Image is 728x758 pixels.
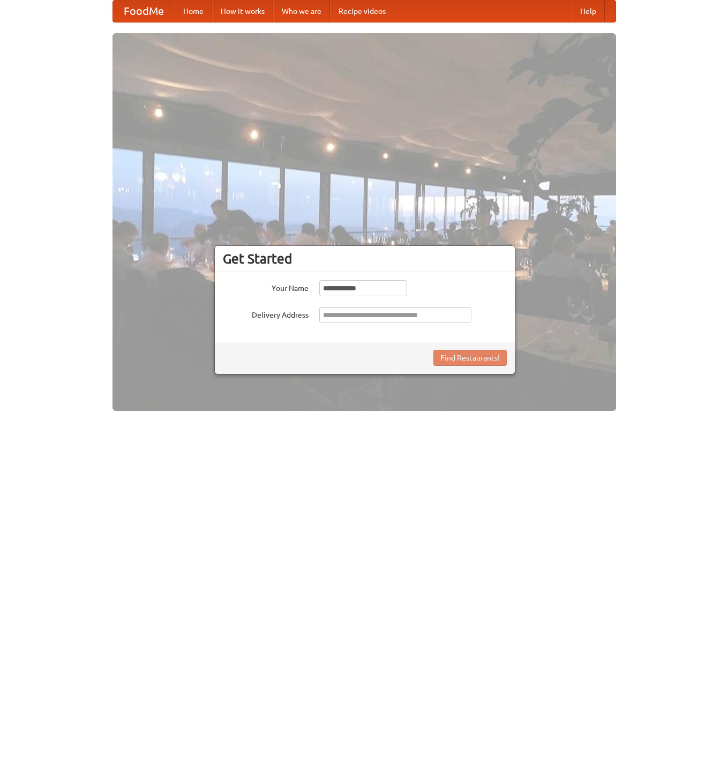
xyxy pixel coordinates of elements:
[223,251,507,267] h3: Get Started
[433,350,507,366] button: Find Restaurants!
[223,307,309,320] label: Delivery Address
[212,1,273,22] a: How it works
[572,1,605,22] a: Help
[113,1,175,22] a: FoodMe
[330,1,394,22] a: Recipe videos
[273,1,330,22] a: Who we are
[223,280,309,294] label: Your Name
[175,1,212,22] a: Home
